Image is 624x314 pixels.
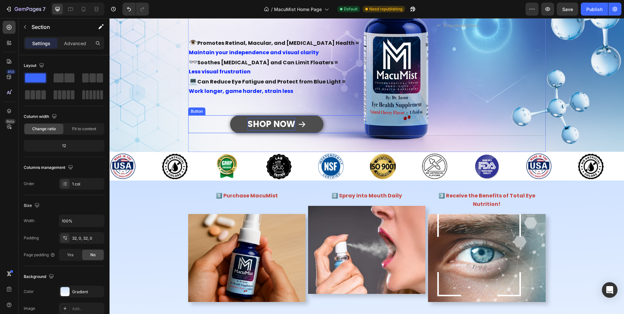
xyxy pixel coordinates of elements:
div: Size [24,201,41,210]
div: Undo/Redo [123,3,149,16]
div: Page padding [24,252,55,258]
div: Width [24,218,34,224]
span: Need republishing [369,6,402,12]
p: 7 [43,5,45,13]
input: Auto [59,215,104,227]
button: 7 [3,3,48,16]
button: Publish [581,3,608,16]
strong: SHOP NOW [138,100,186,112]
img: gempages_574590915373433631-6f00ada7-9ae9-498d-9f89-a5b158d144a8.png [416,135,442,161]
img: gempages_574590915373433631-95ce85ee-3232-4266-974e-c159655812fe.jpg [318,196,436,284]
div: Gradient [72,289,103,295]
span: 2️⃣ Spray into Mouth Daily [222,174,292,181]
div: Order [24,181,34,187]
div: 450 [6,69,16,74]
div: Columns management [24,163,74,172]
div: Button [80,90,95,96]
div: 1 col [72,181,103,187]
div: Color [24,289,34,295]
div: Background [24,272,55,281]
img: gempages_574590915373433631-aee9e184-1bc8-4cfc-a8fc-2192bb027bdd.png [208,135,234,161]
img: gempages_574590915373433631-6f00ada7-9ae9-498d-9f89-a5b158d144a8.png [0,135,26,161]
button: Save [557,3,578,16]
img: gempages_574590915373433631-1af6dbf8-c631-4ed2-a18c-0899b8629f7d.png [52,135,78,161]
span: No [90,252,96,258]
div: Padding [24,235,39,241]
strong: 1️⃣ Purchase MacuMist [106,174,168,181]
div: Drop element here [334,5,369,10]
span: Save [562,6,573,12]
img: Eye health ocular health supplement with ingredients for eye support. MacuMist, retina, macular, ... [79,196,196,284]
div: Publish [586,6,603,13]
span: Default [344,6,357,12]
div: Add... [72,306,103,312]
div: Column width [24,112,58,121]
iframe: Design area [110,18,624,314]
img: Eye health ocular health supplement with ingredients for eye support. MacuMist, retina, macular, ... [199,188,316,276]
div: Beta [5,119,16,124]
img: gempages_574590915373433631-805b5830-52dd-4cba-b4c0-dc1935650c42.png [312,135,338,161]
img: gempages_574590915373433631-9da216da-d135-4669-ad81-2b6a148c311d.png [260,135,286,161]
div: Image [24,306,35,311]
div: Open Intercom Messenger [602,282,617,298]
span: 3️⃣ Receive the Benefits of Total Eye Nutrition! [329,174,426,190]
span: Fit to content [72,126,96,132]
p: Section [32,23,85,31]
span: MacuMist Home Page [274,6,322,13]
span: Yes [67,252,73,258]
p: Advanced [64,40,86,47]
div: Layout [24,61,45,70]
img: gempages_574590915373433631-ef85a339-ccc2-4412-a6c6-c303c326ad28.png [364,135,390,161]
p: Settings [32,40,50,47]
div: 12 [25,141,103,150]
img: gempages_574590915373433631-85303bf4-14bf-4a41-be36-a9e700f71a45.png [156,135,182,161]
a: SHOP NOW [121,97,214,115]
div: 32, 0, 32, 0 [72,235,103,241]
img: gempages_574590915373433631-f4031902-9d16-47b6-b3a0-55596fbc615e.png [104,135,130,161]
span: Change ratio [32,126,56,132]
img: gempages_574590915373433631-1af6dbf8-c631-4ed2-a18c-0899b8629f7d.png [468,135,494,161]
span: / [271,6,273,13]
